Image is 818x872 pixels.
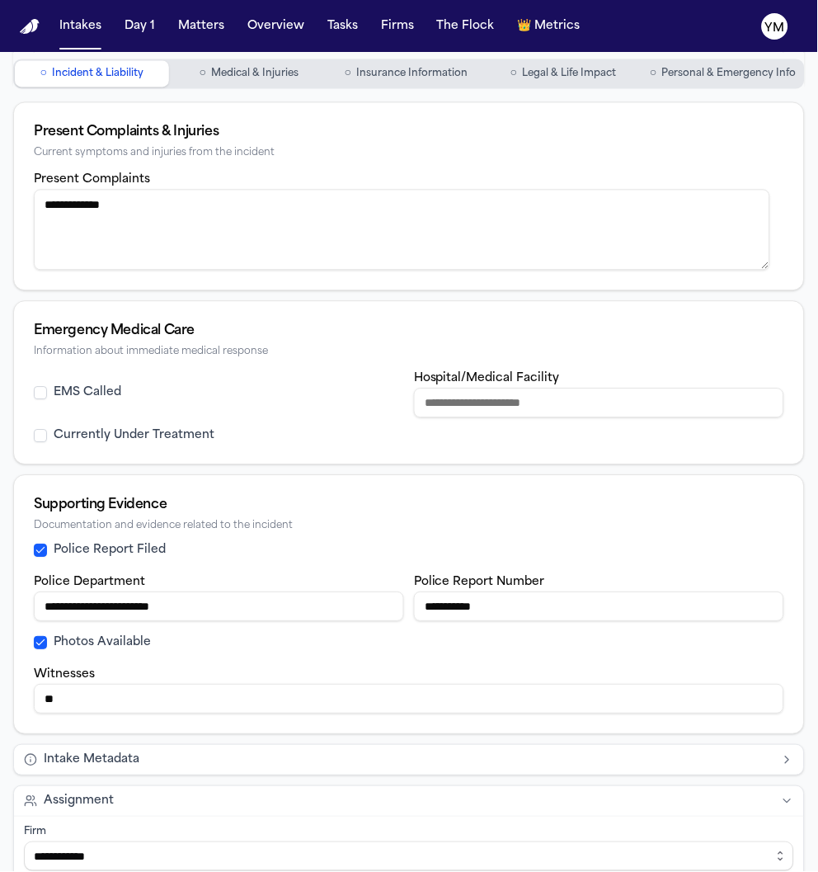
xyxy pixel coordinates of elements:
[345,66,351,82] span: ○
[511,12,587,41] button: crownMetrics
[54,635,151,652] label: Photos Available
[34,190,770,271] textarea: Present complaints
[522,68,616,81] span: Legal & Life Impact
[414,592,784,622] input: Police report number
[54,428,214,445] label: Currently Under Treatment
[34,123,784,143] div: Present Complaints & Injuries
[414,373,560,385] label: Hospital/Medical Facility
[53,12,108,41] button: Intakes
[24,842,794,872] input: Select firm
[34,577,145,589] label: Police Department
[644,61,803,87] button: Go to Personal & Emergency Info
[34,685,784,714] input: Witnesses
[211,68,299,81] span: Medical & Injuries
[54,543,166,559] label: Police Report Filed
[34,322,784,342] div: Emergency Medical Care
[24,826,794,839] div: Firm
[329,61,483,87] button: Go to Insurance Information
[321,12,364,41] button: Tasks
[44,752,139,769] span: Intake Metadata
[510,66,517,82] span: ○
[34,592,404,622] input: Police department
[414,577,545,589] label: Police Report Number
[15,61,169,87] button: Go to Incident & Liability
[430,12,501,41] button: The Flock
[651,66,657,82] span: ○
[356,68,468,81] span: Insurance Information
[34,174,150,186] label: Present Complaints
[374,12,421,41] button: Firms
[34,669,95,681] label: Witnesses
[34,346,784,359] div: Information about immediate medical response
[34,496,784,516] div: Supporting Evidence
[172,12,231,41] button: Matters
[34,148,784,160] div: Current symptoms and injuries from the incident
[118,12,162,41] button: Day 1
[52,68,143,81] span: Incident & Liability
[662,68,797,81] span: Personal & Emergency Info
[20,19,40,35] a: Home
[34,521,784,533] div: Documentation and evidence related to the incident
[241,12,311,41] button: Overview
[40,66,47,82] span: ○
[14,787,804,817] button: Assignment
[14,746,804,775] button: Intake Metadata
[172,61,327,87] button: Go to Medical & Injuries
[54,385,121,402] label: EMS Called
[200,66,206,82] span: ○
[414,389,784,418] input: Hospital or medical facility
[44,794,114,810] span: Assignment
[20,19,40,35] img: Finch Logo
[487,61,641,87] button: Go to Legal & Life Impact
